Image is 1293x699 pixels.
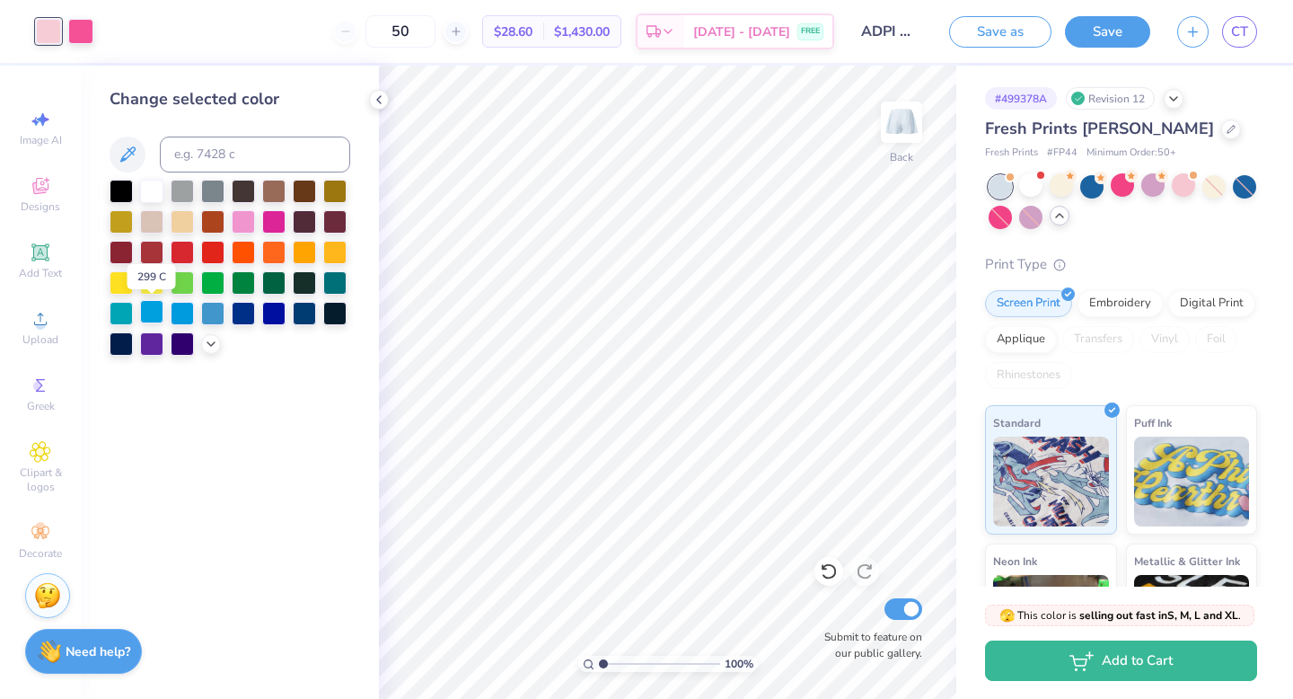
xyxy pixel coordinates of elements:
span: Fresh Prints [PERSON_NAME] [985,118,1214,139]
button: Save [1065,16,1150,48]
strong: Need help? [66,643,130,660]
input: – – [365,15,435,48]
span: Image AI [20,133,62,147]
label: Submit to feature on our public gallery. [814,629,922,661]
div: Foil [1195,326,1237,353]
a: CT [1222,16,1257,48]
span: $28.60 [494,22,532,41]
span: # FP44 [1047,146,1077,161]
span: Upload [22,332,58,347]
img: Puff Ink [1134,437,1250,526]
div: Rhinestones [985,362,1072,389]
div: 299 C [128,264,176,289]
span: Standard [993,413,1041,432]
img: Metallic & Glitter Ink [1134,575,1250,665]
span: Greek [27,399,55,413]
span: Neon Ink [993,552,1037,571]
span: [DATE] - [DATE] [693,22,790,41]
span: Fresh Prints [985,146,1038,161]
strong: selling out fast in S, M, L and XL [1079,608,1238,623]
span: CT [1231,22,1248,42]
span: FREE [801,25,820,38]
div: Revision 12 [1066,87,1155,110]
span: Minimum Order: 50 + [1086,146,1176,161]
span: $1,430.00 [554,22,610,41]
div: Embroidery [1077,290,1163,317]
input: Untitled Design [848,13,936,49]
div: Transfers [1062,326,1134,353]
span: Designs [21,199,60,214]
span: Puff Ink [1134,413,1172,432]
span: 100 % [725,656,753,672]
span: Add Text [19,266,62,280]
div: Print Type [985,254,1257,275]
button: Add to Cart [985,641,1257,681]
div: Back [890,149,913,165]
div: Digital Print [1168,290,1255,317]
div: Applique [985,326,1057,353]
img: Neon Ink [993,575,1109,665]
button: Save as [949,16,1051,48]
span: Metallic & Glitter Ink [1134,552,1240,571]
span: 🫣 [999,607,1015,624]
div: Screen Print [985,290,1072,317]
div: # 499378A [985,87,1057,110]
input: e.g. 7428 c [160,137,350,173]
span: Decorate [19,546,62,561]
div: Vinyl [1139,326,1190,353]
span: This color is . [999,607,1241,624]
img: Back [884,104,919,140]
span: Clipart & logos [9,465,72,494]
div: Change selected color [110,87,350,111]
img: Standard [993,437,1109,526]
